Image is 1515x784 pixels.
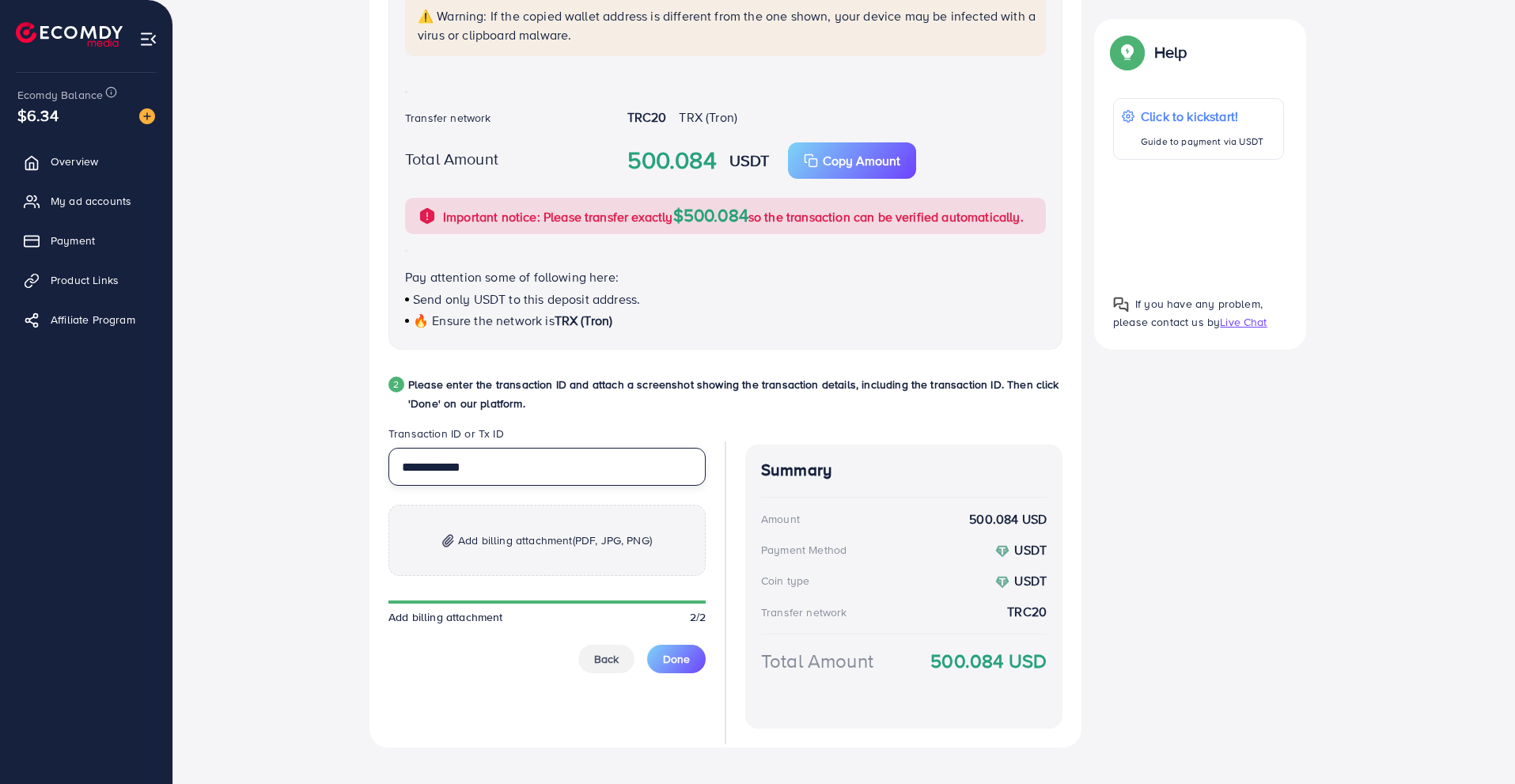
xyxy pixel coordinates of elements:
p: Please enter the transaction ID and attach a screenshot showing the transaction details, includin... [408,375,1062,413]
span: TRX (Tron) [555,312,613,329]
strong: 500.084 [627,143,717,178]
p: Guide to payment via USDT [1141,132,1263,151]
iframe: Chat [1448,713,1503,772]
div: Transfer network [761,604,847,620]
span: Add billing attachment [388,609,503,625]
img: alert [418,206,437,225]
span: Live Chat [1220,314,1267,330]
p: Important notice: Please transfer exactly so the transaction can be verified automatically. [443,206,1024,226]
img: Popup guide [1113,38,1142,66]
strong: TRC20 [1007,603,1047,621]
span: Payment [51,233,95,248]
span: Done [663,651,690,667]
a: Overview [12,146,161,177]
span: Ecomdy Balance [17,87,103,103]
span: 🔥 Ensure the network is [413,312,555,329]
button: Done [647,645,706,673]
img: img [442,534,454,547]
img: menu [139,30,157,48]
p: ⚠️ Warning: If the copied wallet address is different from the one shown, your device may be infe... [418,6,1036,44]
span: $6.34 [17,104,59,127]
div: Payment Method [761,542,847,558]
label: Total Amount [405,147,498,170]
p: Click to kickstart! [1141,107,1263,126]
p: Copy Amount [823,151,900,170]
a: My ad accounts [12,185,161,217]
span: Add billing attachment [458,531,652,550]
a: Product Links [12,264,161,296]
img: logo [16,22,123,47]
button: Back [578,645,634,673]
img: image [139,108,155,124]
div: 2 [388,377,404,392]
img: coin [995,544,1009,559]
a: Payment [12,225,161,256]
strong: USDT [1014,541,1047,559]
img: coin [995,575,1009,589]
span: $500.084 [673,203,748,227]
span: My ad accounts [51,193,131,209]
a: Affiliate Program [12,304,161,335]
h4: Summary [761,460,1047,480]
span: Back [594,651,619,667]
strong: 500.084 USD [930,647,1047,675]
span: 2/2 [690,609,706,625]
span: Product Links [51,272,119,288]
p: Send only USDT to this deposit address. [405,290,1046,309]
div: Coin type [761,573,809,589]
span: If you have any problem, please contact us by [1113,296,1263,330]
div: Total Amount [761,647,873,675]
strong: TRC20 [627,108,667,126]
p: Help [1154,43,1187,62]
legend: Transaction ID or Tx ID [388,426,706,448]
button: Copy Amount [788,142,916,179]
img: Popup guide [1113,297,1129,312]
strong: 500.084 USD [969,510,1047,528]
label: Transfer network [405,110,491,126]
strong: USDT [1014,572,1047,589]
div: Amount [761,511,800,527]
strong: USDT [729,149,770,172]
p: Pay attention some of following here: [405,267,1046,286]
span: (PDF, JPG, PNG) [573,532,652,548]
span: Affiliate Program [51,312,135,328]
span: TRX (Tron) [679,108,737,126]
span: Overview [51,153,98,169]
